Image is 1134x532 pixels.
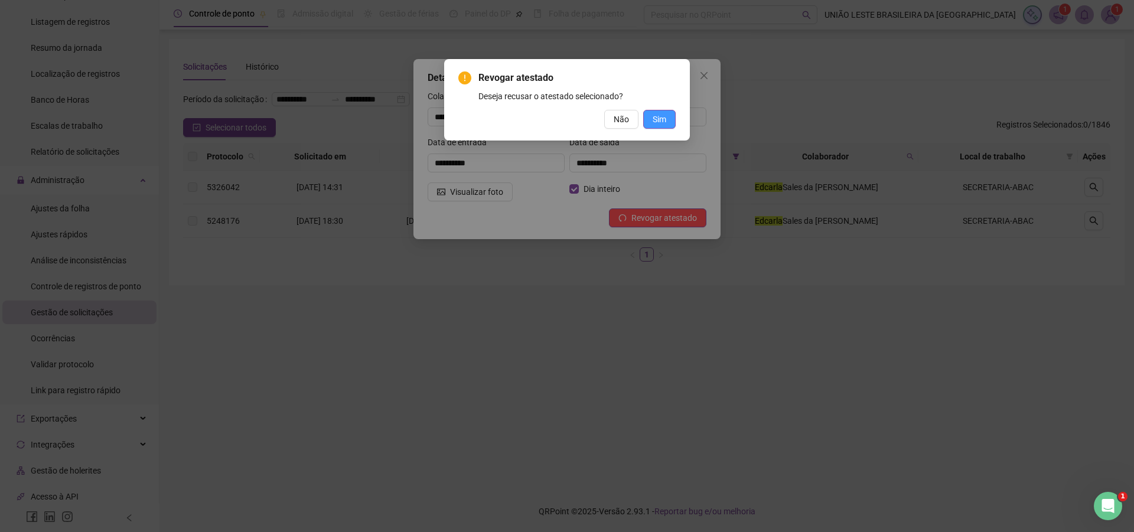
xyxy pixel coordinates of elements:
[478,71,676,85] span: Revogar atestado
[1118,492,1128,501] span: 1
[458,71,471,84] span: exclamation-circle
[653,113,666,126] span: Sim
[614,113,629,126] span: Não
[643,110,676,129] button: Sim
[478,90,676,103] div: Deseja recusar o atestado selecionado?
[604,110,638,129] button: Não
[1094,492,1122,520] iframe: Intercom live chat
